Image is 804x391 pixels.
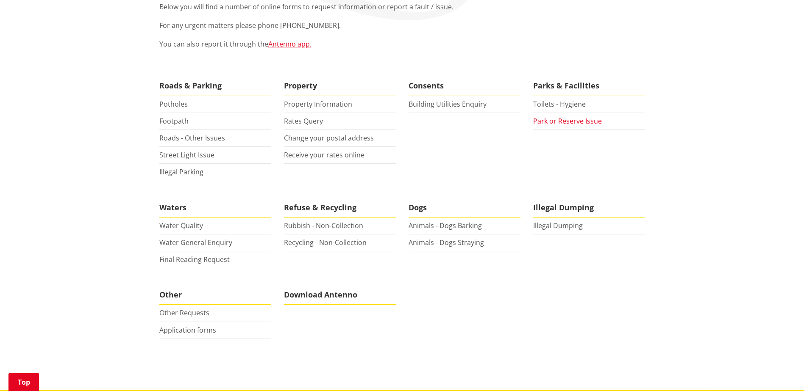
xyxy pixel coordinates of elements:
[159,308,209,317] a: Other Requests
[409,99,487,109] a: Building Utilities Enquiry
[409,76,520,96] span: Consents
[284,238,367,247] a: Recycling - Non-Collection
[533,198,645,218] span: Illegal Dumping
[533,99,586,109] a: Toilets - Hygiene
[533,221,583,230] a: Illegal Dumping
[765,355,796,386] iframe: Messenger Launcher
[159,238,232,247] a: Water General Enquiry
[284,99,352,109] a: Property Information
[159,221,203,230] a: Water Quality
[159,325,216,335] a: Application forms
[159,198,271,218] span: Waters
[159,150,214,160] a: Street Light Issue
[284,133,374,143] a: Change your postal address
[159,2,645,12] p: Below you will find a number of online forms to request information or report a fault / issue.
[409,221,482,230] a: Animals - Dogs Barking
[159,99,188,109] a: Potholes
[159,167,203,176] a: Illegal Parking
[159,285,271,305] span: Other
[159,133,225,143] a: Roads - Other Issues
[533,76,645,96] span: Parks & Facilities
[409,198,520,218] span: Dogs
[8,373,39,391] a: Top
[284,198,396,218] span: Refuse & Recycling
[284,76,396,96] span: Property
[159,76,271,96] span: Roads & Parking
[284,285,396,305] span: Download Antenno
[159,39,645,49] p: You can also report it through the
[268,39,312,49] a: Antenno app.
[159,20,645,30] p: For any urgent matters please phone [PHONE_NUMBER].
[159,255,230,264] a: Final Reading Request
[284,150,364,160] a: Receive your rates online
[533,116,602,126] a: Park or Reserve Issue
[284,221,363,230] a: Rubbish - Non-Collection
[409,238,484,247] a: Animals - Dogs Straying
[159,116,189,126] a: Footpath
[284,116,323,126] a: Rates Query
